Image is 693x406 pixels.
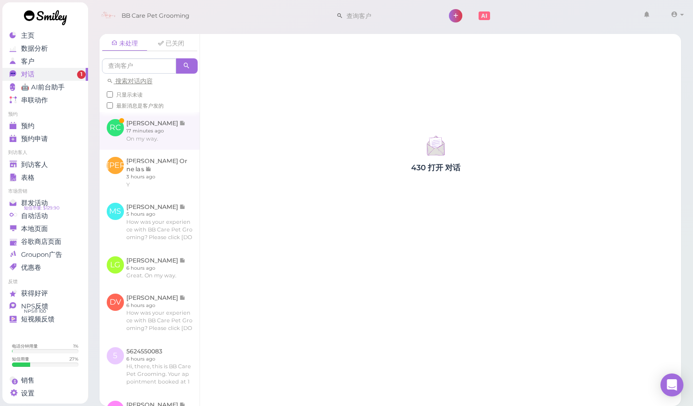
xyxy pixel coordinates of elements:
[2,111,88,118] li: 预约
[423,133,448,158] img: inbox-9a7a3d6b6c357613d87aa0edb30543fa.svg
[2,197,88,209] a: 群发活动 短信币量: $129.90
[21,44,48,53] span: 数据分析
[21,32,34,40] span: 主页
[2,81,88,94] a: 🤖 AI前台助手
[107,77,153,85] a: 搜索对话内容
[2,120,88,132] a: 预约
[21,135,48,143] span: 预约申请
[21,57,34,66] span: 客户
[200,163,672,172] h4: 430 打开 对话
[122,2,190,29] span: BB Care Pet Grooming
[12,356,29,362] div: 短信用量
[21,70,34,78] span: 对话
[21,225,48,233] span: 本地页面
[116,91,143,98] span: 只显示未读
[21,389,34,397] span: 设置
[2,209,88,222] a: 自动活动
[21,238,61,246] span: 谷歌商店页面
[21,302,48,310] span: NPS反馈
[2,55,88,68] a: 客户
[2,158,88,171] a: 到访客人
[21,83,65,91] span: 🤖 AI前台助手
[2,94,88,107] a: 串联动作
[73,343,78,349] div: 1 %
[24,307,46,315] span: NPS® 100
[21,289,48,297] span: 获得好评
[21,212,48,220] span: 自动活动
[660,373,683,396] div: Open Intercom Messenger
[2,248,88,261] a: Groupon广告
[21,263,41,272] span: 优惠卷
[2,287,88,300] a: 获得好评
[77,70,86,79] span: 1
[2,235,88,248] a: 谷歌商店页面
[343,8,436,23] input: 查询客户
[2,149,88,156] li: 到访客人
[2,171,88,184] a: 表格
[2,387,88,400] a: 设置
[148,36,194,51] a: 已关闭
[21,174,34,182] span: 表格
[2,222,88,235] a: 本地页面
[107,91,113,98] input: 只显示未读
[2,68,88,81] a: 对话 1
[2,261,88,274] a: 优惠卷
[102,36,148,51] a: 未处理
[2,188,88,195] li: 市场营销
[102,58,176,74] input: 查询客户
[2,132,88,145] a: 预约申请
[2,374,88,387] a: 销售
[2,313,88,326] a: 短视频反馈
[116,102,164,109] span: 最新消息是客户发的
[12,343,38,349] div: 电话分钟用量
[24,204,59,212] span: 短信币量: $129.90
[21,199,48,207] span: 群发活动
[21,376,34,384] span: 销售
[2,300,88,313] a: NPS反馈 NPS® 100
[21,315,55,323] span: 短视频反馈
[2,29,88,42] a: 主页
[2,278,88,285] li: 反馈
[21,251,62,259] span: Groupon广告
[107,102,113,109] input: 最新消息是客户发的
[21,96,48,104] span: 串联动作
[21,122,34,130] span: 预约
[2,42,88,55] a: 数据分析
[21,161,48,169] span: 到访客人
[69,356,78,362] div: 27 %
